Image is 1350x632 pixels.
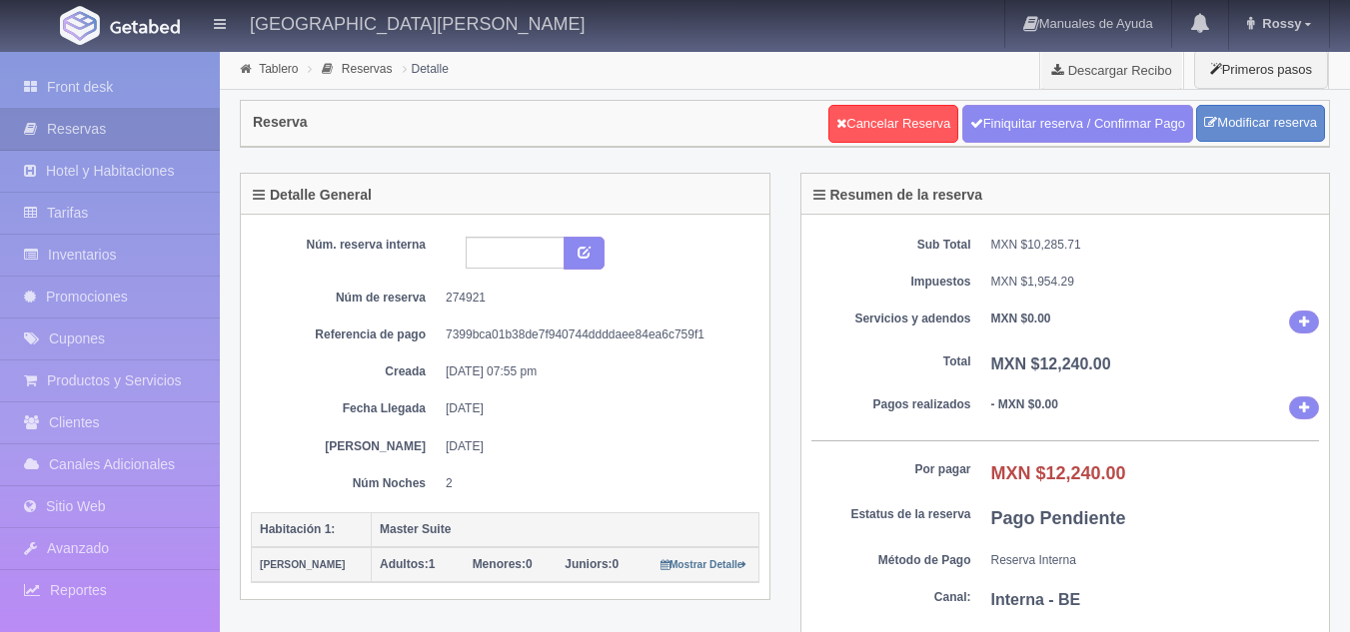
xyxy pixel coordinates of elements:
[253,188,372,203] h4: Detalle General
[446,438,744,455] dd: [DATE]
[811,311,971,327] dt: Servicios y adendos
[473,557,533,571] span: 0
[828,105,958,143] a: Cancelar Reserva
[259,62,298,76] a: Tablero
[380,557,435,571] span: 1
[60,6,100,45] img: Getabed
[661,559,747,570] small: Mostrar Detalle
[991,355,1111,372] b: MXN $12,240.00
[813,188,983,203] h4: Resumen de la reserva
[266,326,426,343] dt: Referencia de pago
[266,363,426,380] dt: Creada
[1196,105,1325,142] a: Modificar reserva
[1040,50,1183,90] a: Descargar Recibo
[372,512,759,547] th: Master Suite
[991,552,1320,569] dd: Reserva Interna
[811,589,971,606] dt: Canal:
[250,10,585,35] h4: [GEOGRAPHIC_DATA][PERSON_NAME]
[565,557,619,571] span: 0
[1194,50,1328,89] button: Primeros pasos
[398,59,454,78] li: Detalle
[811,274,971,291] dt: Impuestos
[473,557,526,571] strong: Menores:
[962,105,1193,143] a: Finiquitar reserva / Confirmar Pago
[110,19,180,34] img: Getabed
[266,400,426,417] dt: Fecha Llegada
[811,353,971,370] dt: Total
[811,552,971,569] dt: Método de Pago
[342,62,393,76] a: Reservas
[260,522,335,536] b: Habitación 1:
[991,591,1081,608] b: Interna - BE
[446,290,744,307] dd: 274921
[811,506,971,523] dt: Estatus de la reserva
[991,274,1320,291] dd: MXN $1,954.29
[661,557,747,571] a: Mostrar Detalle
[266,290,426,307] dt: Núm de reserva
[446,475,744,492] dd: 2
[991,237,1320,254] dd: MXN $10,285.71
[811,237,971,254] dt: Sub Total
[991,397,1058,411] b: - MXN $0.00
[991,463,1126,483] b: MXN $12,240.00
[565,557,612,571] strong: Juniors:
[991,312,1051,325] b: MXN $0.00
[260,559,345,570] small: [PERSON_NAME]
[1257,16,1301,31] span: Rossy
[811,396,971,413] dt: Pagos realizados
[380,557,429,571] strong: Adultos:
[811,461,971,478] dt: Por pagar
[446,363,744,380] dd: [DATE] 07:55 pm
[446,326,744,343] dd: 7399bca01b38de7f940744ddddaee84ea6c759f1
[253,115,308,130] h4: Reserva
[446,400,744,417] dd: [DATE]
[991,508,1126,528] b: Pago Pendiente
[266,475,426,492] dt: Núm Noches
[266,438,426,455] dt: [PERSON_NAME]
[266,237,426,254] dt: Núm. reserva interna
